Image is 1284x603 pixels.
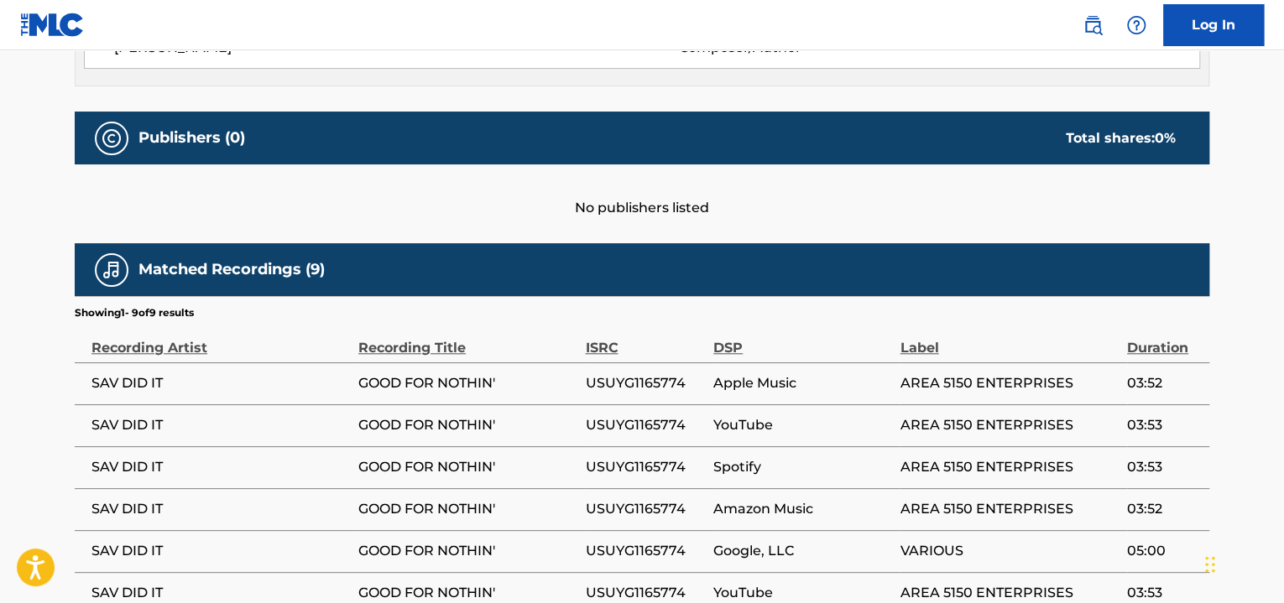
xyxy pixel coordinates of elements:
span: VARIOUS [900,541,1118,561]
span: USUYG1165774 [585,457,705,477]
span: 03:53 [1127,583,1201,603]
img: Publishers [102,128,122,148]
span: AREA 5150 ENTERPRISES [900,457,1118,477]
span: AREA 5150 ENTERPRISES [900,373,1118,393]
span: Apple Music [713,373,891,393]
span: 05:00 [1127,541,1201,561]
div: Duration [1127,320,1201,358]
span: SAV DID IT [91,583,350,603]
span: USUYG1165774 [585,583,705,603]
div: Label [900,320,1118,358]
span: SAV DID IT [91,541,350,561]
span: GOOD FOR NOTHIN' [358,541,577,561]
span: USUYG1165774 [585,415,705,435]
span: 0 % [1155,130,1176,146]
img: MLC Logo [20,13,85,37]
span: GOOD FOR NOTHIN' [358,457,577,477]
p: Showing 1 - 9 of 9 results [75,305,194,320]
div: Total shares: [1066,128,1176,148]
a: Public Search [1076,8,1109,42]
div: Recording Title [358,320,577,358]
span: AREA 5150 ENTERPRISES [900,415,1118,435]
span: SAV DID IT [91,415,350,435]
img: Matched Recordings [102,260,122,280]
span: SAV DID IT [91,499,350,519]
a: Log In [1163,4,1264,46]
span: AREA 5150 ENTERPRISES [900,499,1118,519]
div: No publishers listed [75,164,1209,218]
span: YouTube [713,415,891,435]
div: ISRC [585,320,705,358]
span: SAV DID IT [91,457,350,477]
span: USUYG1165774 [585,373,705,393]
div: DSP [713,320,891,358]
span: 03:53 [1127,457,1201,477]
span: USUYG1165774 [585,499,705,519]
span: GOOD FOR NOTHIN' [358,499,577,519]
span: GOOD FOR NOTHIN' [358,373,577,393]
span: SAV DID IT [91,373,350,393]
h5: Matched Recordings (9) [138,260,325,279]
span: 03:52 [1127,373,1201,393]
img: help [1126,15,1146,35]
span: GOOD FOR NOTHIN' [358,415,577,435]
span: Amazon Music [713,499,891,519]
img: search [1083,15,1103,35]
span: 03:52 [1127,499,1201,519]
span: AREA 5150 ENTERPRISES [900,583,1118,603]
div: Drag [1205,539,1215,590]
span: USUYG1165774 [585,541,705,561]
iframe: Chat Widget [1200,522,1284,603]
span: Google, LLC [713,541,891,561]
span: YouTube [713,583,891,603]
div: Recording Artist [91,320,350,358]
h5: Publishers (0) [138,128,245,148]
span: GOOD FOR NOTHIN' [358,583,577,603]
span: 03:53 [1127,415,1201,435]
div: Help [1120,8,1153,42]
span: Spotify [713,457,891,477]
